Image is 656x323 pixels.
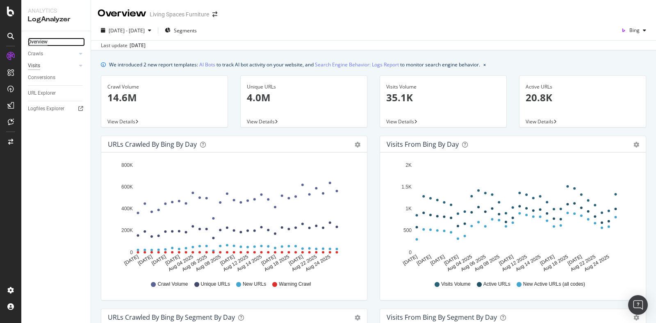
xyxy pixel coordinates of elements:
[219,254,236,266] text: [DATE]
[98,24,155,37] button: [DATE] - [DATE]
[28,50,43,58] div: Crawls
[567,254,583,266] text: [DATE]
[123,254,139,266] text: [DATE]
[387,313,497,321] div: Visits from Bing By Segment By Day
[212,11,217,17] div: arrow-right-arrow-left
[109,60,480,69] div: We introduced 2 new report templates: to track AI bot activity on your website, and to monitor se...
[130,250,133,255] text: 0
[515,254,542,273] text: Aug 14 2025
[28,73,85,82] a: Conversions
[355,142,360,148] div: gear
[28,50,77,58] a: Crawls
[199,60,215,69] a: AI Bots
[460,254,487,273] text: Aug 06 2025
[569,254,597,273] text: Aug 22 2025
[28,7,84,15] div: Analytics
[164,254,181,266] text: [DATE]
[416,254,432,266] text: [DATE]
[386,118,414,125] span: View Details
[28,89,56,98] div: URL Explorer
[28,89,85,98] a: URL Explorer
[315,60,399,69] a: Search Engine Behavior: Logs Report
[542,254,569,273] text: Aug 18 2025
[236,254,263,273] text: Aug 14 2025
[403,228,412,234] text: 500
[386,91,500,105] p: 35.1K
[121,206,133,212] text: 400K
[483,281,510,288] span: Active URLs
[260,254,277,266] text: [DATE]
[441,281,471,288] span: Visits Volume
[443,254,460,266] text: [DATE]
[474,254,501,273] text: Aug 08 2025
[167,254,194,273] text: Aug 04 2025
[162,24,200,37] button: Segments
[409,250,412,255] text: 0
[481,59,488,71] button: close banner
[101,42,146,49] div: Last update
[28,15,84,24] div: LogAnalyzer
[107,118,135,125] span: View Details
[108,140,197,148] div: URLs Crawled by Bing by day
[405,206,412,212] text: 1K
[108,313,235,321] div: URLs Crawled by Bing By Segment By Day
[101,60,646,69] div: info banner
[28,38,48,46] div: Overview
[263,254,290,273] text: Aug 18 2025
[107,91,221,105] p: 14.6M
[387,159,635,273] svg: A chart.
[195,254,222,273] text: Aug 08 2025
[291,254,318,273] text: Aug 22 2025
[137,254,153,266] text: [DATE]
[28,105,85,113] a: Logfiles Explorer
[98,7,146,20] div: Overview
[402,254,418,266] text: [DATE]
[247,83,361,91] div: Unique URLs
[201,281,230,288] span: Unique URLs
[629,27,640,34] span: Bing
[279,281,311,288] span: Warning Crawl
[28,105,64,113] div: Logfiles Explorer
[446,254,473,273] text: Aug 04 2025
[633,142,639,148] div: gear
[108,159,357,273] svg: A chart.
[247,91,361,105] p: 4.0M
[401,184,412,190] text: 1.5K
[526,91,640,105] p: 20.8K
[28,61,40,70] div: Visits
[28,73,55,82] div: Conversions
[583,254,610,273] text: Aug 24 2025
[304,254,331,273] text: Aug 24 2025
[150,254,167,266] text: [DATE]
[501,254,528,273] text: Aug 12 2025
[28,61,77,70] a: Visits
[429,254,446,266] text: [DATE]
[526,118,553,125] span: View Details
[243,281,266,288] span: New URLs
[386,83,500,91] div: Visits Volume
[526,83,640,91] div: Active URLs
[498,254,515,266] text: [DATE]
[222,254,249,273] text: Aug 12 2025
[288,254,304,266] text: [DATE]
[633,315,639,321] div: gear
[387,140,459,148] div: Visits from Bing by day
[109,27,145,34] span: [DATE] - [DATE]
[628,295,648,315] div: Open Intercom Messenger
[618,24,649,37] button: Bing
[355,315,360,321] div: gear
[405,162,412,168] text: 2K
[121,162,133,168] text: 800K
[121,228,133,234] text: 200K
[247,118,275,125] span: View Details
[28,38,85,46] a: Overview
[107,83,221,91] div: Crawl Volume
[130,42,146,49] div: [DATE]
[150,10,209,18] div: Living Spaces Furniture
[157,281,188,288] span: Crawl Volume
[174,27,197,34] span: Segments
[121,184,133,190] text: 600K
[181,254,208,273] text: Aug 06 2025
